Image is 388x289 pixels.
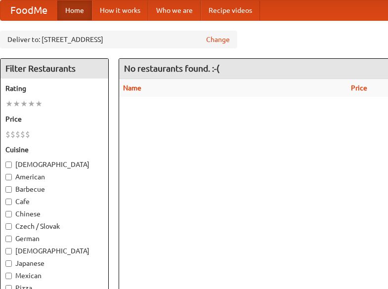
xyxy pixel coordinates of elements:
a: Name [123,84,141,92]
li: $ [15,129,20,140]
a: Change [206,35,230,44]
input: Chinese [5,211,12,217]
label: Chinese [5,209,103,219]
li: $ [10,129,15,140]
input: [DEMOGRAPHIC_DATA] [5,162,12,168]
input: Japanese [5,260,12,267]
li: ★ [28,98,35,109]
h4: Filter Restaurants [0,59,108,79]
input: Barbecue [5,186,12,193]
li: $ [20,129,25,140]
li: ★ [20,98,28,109]
a: Recipe videos [201,0,260,20]
label: [DEMOGRAPHIC_DATA] [5,160,103,169]
input: Cafe [5,199,12,205]
li: $ [25,129,30,140]
label: American [5,172,103,182]
a: Price [351,84,367,92]
li: ★ [5,98,13,109]
li: $ [5,129,10,140]
label: Czech / Slovak [5,221,103,231]
label: German [5,234,103,244]
label: Japanese [5,258,103,268]
a: FoodMe [0,0,57,20]
input: Czech / Slovak [5,223,12,230]
label: [DEMOGRAPHIC_DATA] [5,246,103,256]
li: ★ [35,98,43,109]
label: Cafe [5,197,103,206]
input: Mexican [5,273,12,279]
h5: Rating [5,83,103,93]
input: German [5,236,12,242]
h5: Price [5,114,103,124]
input: American [5,174,12,180]
a: Who we are [148,0,201,20]
input: [DEMOGRAPHIC_DATA] [5,248,12,254]
ng-pluralize: No restaurants found. :-( [124,64,219,73]
label: Barbecue [5,184,103,194]
li: ★ [13,98,20,109]
h5: Cuisine [5,145,103,155]
label: Mexican [5,271,103,281]
a: Home [57,0,92,20]
a: How it works [92,0,148,20]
